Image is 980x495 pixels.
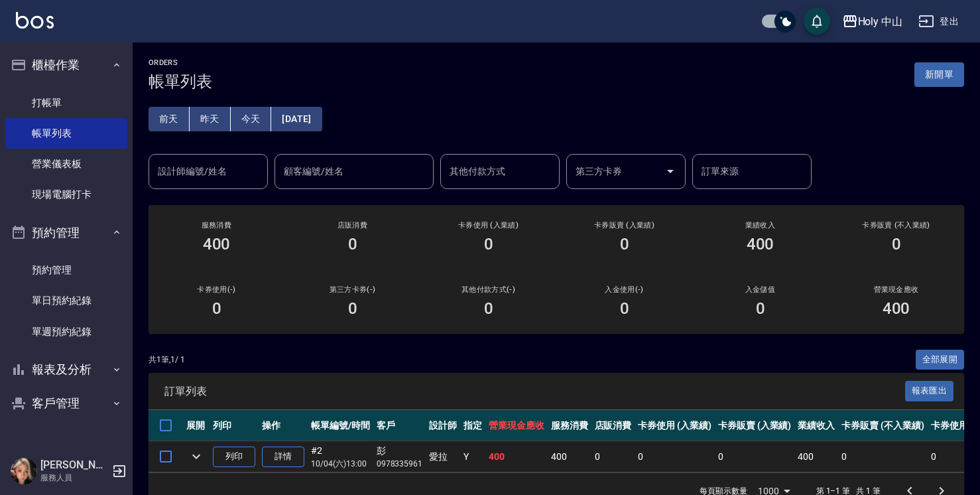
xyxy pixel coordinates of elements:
th: 營業現金應收 [485,410,548,441]
h3: 帳單列表 [149,72,212,91]
a: 報表匯出 [905,384,954,397]
h3: 0 [892,235,901,253]
h3: 0 [348,235,357,253]
p: 10/04 (六) 13:00 [311,458,370,470]
button: 報表及分析 [5,352,127,387]
h2: 卡券使用 (入業績) [436,221,540,230]
td: #2 [308,441,373,472]
h2: 其他付款方式(-) [436,285,540,294]
h3: 服務消費 [164,221,269,230]
th: 列印 [210,410,259,441]
p: 0978335961 [377,458,423,470]
h3: 400 [203,235,231,253]
th: 指定 [460,410,485,441]
td: 愛拉 [426,441,460,472]
button: 新開單 [914,62,964,87]
a: 單週預約紀錄 [5,317,127,347]
button: 列印 [213,447,255,467]
td: 400 [485,441,548,472]
h2: 店販消費 [300,221,404,230]
span: 訂單列表 [164,385,905,398]
button: 今天 [231,107,272,131]
a: 新開單 [914,68,964,80]
td: 0 [838,441,927,472]
button: 昨天 [190,107,231,131]
td: 0 [591,441,635,472]
h3: 0 [348,299,357,318]
h2: 卡券販賣 (入業績) [572,221,676,230]
p: 服務人員 [40,472,108,484]
button: 前天 [149,107,190,131]
th: 帳單編號/時間 [308,410,373,441]
td: 400 [548,441,591,472]
h2: 業績收入 [708,221,812,230]
button: 報表匯出 [905,381,954,401]
img: Person [11,458,37,484]
button: Open [660,161,681,182]
img: Logo [16,12,54,29]
a: 營業儀表板 [5,149,127,179]
th: 店販消費 [591,410,635,441]
button: 櫃檯作業 [5,48,127,82]
h3: 0 [484,235,493,253]
h3: 0 [620,235,629,253]
h2: 入金使用(-) [572,285,676,294]
button: 登出 [913,9,964,34]
h3: 0 [756,299,765,318]
div: 彭 [377,444,423,458]
h2: 入金儲值 [708,285,812,294]
button: 預約管理 [5,216,127,250]
h3: 400 [747,235,774,253]
h3: 400 [883,299,910,318]
button: [DATE] [271,107,322,131]
button: 全部展開 [916,350,965,370]
th: 展開 [183,410,210,441]
th: 卡券使用 (入業績) [635,410,715,441]
a: 打帳單 [5,88,127,118]
th: 卡券販賣 (不入業績) [838,410,927,441]
h2: 營業現金應收 [844,285,948,294]
a: 詳情 [262,447,304,467]
h3: 0 [484,299,493,318]
a: 帳單列表 [5,118,127,149]
td: Y [460,441,485,472]
h3: 0 [212,299,221,318]
th: 操作 [259,410,308,441]
button: 客戶管理 [5,386,127,421]
td: 400 [794,441,838,472]
h2: 卡券販賣 (不入業績) [844,221,948,230]
button: expand row [186,447,206,466]
th: 客戶 [373,410,426,441]
td: 0 [635,441,715,472]
h5: [PERSON_NAME] [40,459,108,472]
p: 共 1 筆, 1 / 1 [149,354,185,366]
button: save [804,8,830,35]
th: 卡券販賣 (入業績) [715,410,795,441]
h3: 0 [620,299,629,318]
a: 現場電腦打卡 [5,179,127,210]
div: Holy 中山 [858,13,903,30]
h2: ORDERS [149,58,212,67]
th: 服務消費 [548,410,591,441]
th: 業績收入 [794,410,838,441]
a: 單日預約紀錄 [5,285,127,316]
h2: 卡券使用(-) [164,285,269,294]
h2: 第三方卡券(-) [300,285,404,294]
button: Holy 中山 [837,8,908,35]
td: 0 [715,441,795,472]
th: 設計師 [426,410,460,441]
a: 預約管理 [5,255,127,285]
